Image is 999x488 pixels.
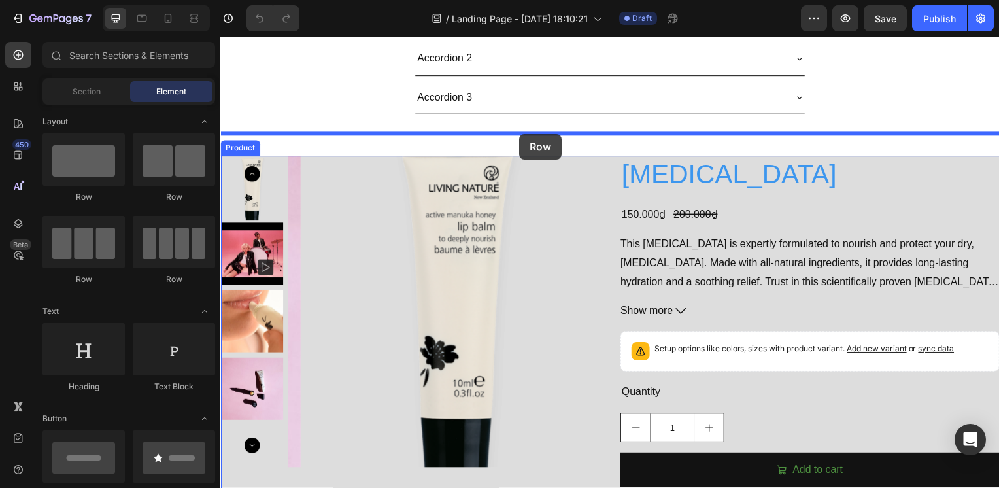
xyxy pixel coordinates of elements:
span: Element [156,86,186,97]
span: Toggle open [194,301,215,322]
input: Search Sections & Elements [42,42,215,68]
span: Text [42,305,59,317]
span: Section [73,86,101,97]
span: Save [875,13,896,24]
div: Row [42,191,125,203]
iframe: Design area [220,37,999,488]
div: Undo/Redo [246,5,299,31]
div: Beta [10,239,31,250]
span: / [446,12,449,26]
button: Save [864,5,907,31]
span: Layout [42,116,68,128]
p: 7 [86,10,92,26]
div: Publish [923,12,956,26]
div: 450 [12,139,31,150]
div: Row [42,273,125,285]
span: Toggle open [194,111,215,132]
button: Publish [912,5,967,31]
span: Landing Page - [DATE] 18:10:21 [452,12,588,26]
span: Draft [632,12,652,24]
div: Open Intercom Messenger [955,424,986,455]
button: 7 [5,5,97,31]
div: Text Block [133,381,215,392]
div: Row [133,191,215,203]
span: Toggle open [194,408,215,429]
span: Button [42,413,67,425]
div: Heading [42,381,125,392]
div: Row [133,273,215,285]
